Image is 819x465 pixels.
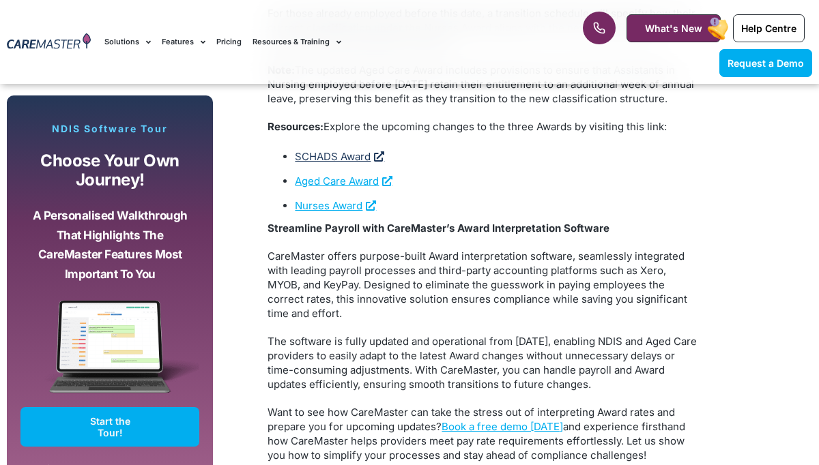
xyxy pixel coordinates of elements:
[268,249,698,320] p: CareMaster offers purpose-built Award interpretation software, seamlessly integrated with leading...
[268,334,698,391] p: The software is fully updated and operational from [DATE], enabling NDIS and Aged Care providers ...
[104,19,151,65] a: Solutions
[268,120,324,133] strong: Resources:
[627,14,721,42] a: What's New
[295,150,384,163] a: SCHADS Award
[253,19,341,65] a: Resources & Training
[20,300,199,407] img: CareMaster Software Mockup on Screen
[295,175,392,187] a: Aged Care Award
[20,123,199,135] p: NDIS Software Tour
[719,49,812,77] a: Request a Demo
[645,22,702,34] span: What's New
[31,206,189,284] p: A personalised walkthrough that highlights the CareMaster features most important to you
[7,33,91,51] img: CareMaster Logo
[268,222,609,235] strong: Streamline Payroll with CareMaster’s Award Interpretation Software
[104,19,522,65] nav: Menu
[295,199,376,212] a: Nurses Award
[741,22,796,34] span: Help Centre
[83,415,136,438] span: Start the Tour!
[20,407,199,447] a: Start the Tour!
[162,19,205,65] a: Features
[268,63,698,106] p: The updated Aged Care Award includes provisions to ensure that Assistants in Nursing employed bef...
[728,57,804,69] span: Request a Demo
[216,19,242,65] a: Pricing
[442,420,563,433] a: Book a free demo [DATE]
[31,151,189,190] p: Choose your own journey!
[268,119,698,134] p: Explore the upcoming changes to the three Awards by visiting this link:
[268,405,698,462] p: Want to see how CareMaster can take the stress out of interpreting Award rates and prepare you fo...
[733,14,805,42] a: Help Centre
